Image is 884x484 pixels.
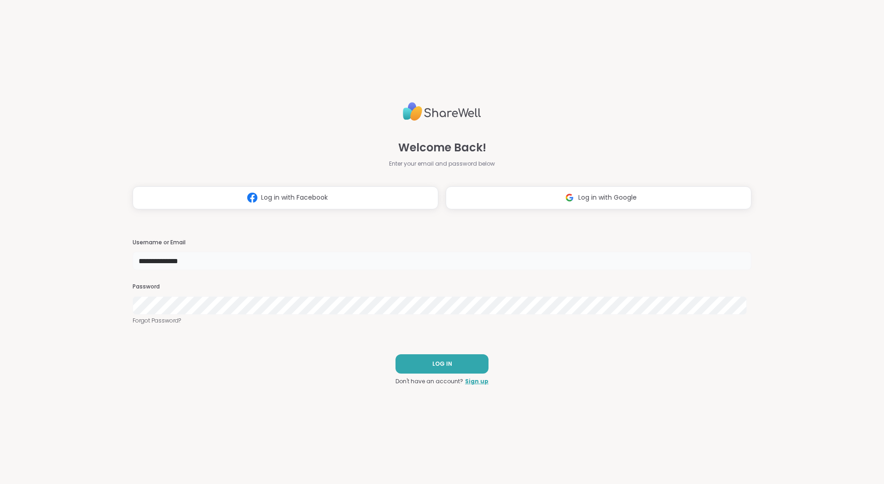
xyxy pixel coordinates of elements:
a: Forgot Password? [133,317,751,325]
span: LOG IN [432,360,452,368]
span: Welcome Back! [398,139,486,156]
h3: Username or Email [133,239,751,247]
button: Log in with Google [446,186,751,209]
h3: Password [133,283,751,291]
button: Log in with Facebook [133,186,438,209]
img: ShareWell Logomark [561,189,578,206]
span: Log in with Google [578,193,637,202]
span: Don't have an account? [395,377,463,386]
a: Sign up [465,377,489,386]
button: LOG IN [395,354,489,374]
span: Log in with Facebook [261,193,328,202]
img: ShareWell Logo [403,98,481,125]
span: Enter your email and password below [389,160,495,168]
img: ShareWell Logomark [244,189,261,206]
